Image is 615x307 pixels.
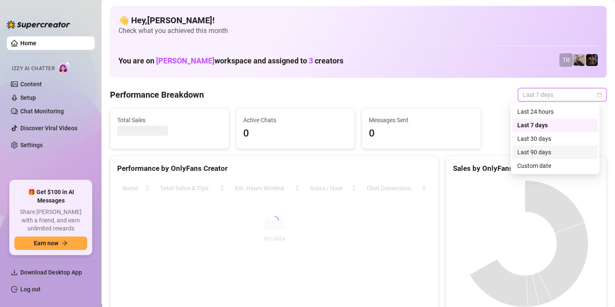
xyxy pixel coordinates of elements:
span: loading [270,216,279,225]
span: Total Sales [117,115,222,125]
span: calendar [597,92,602,97]
a: Home [20,40,36,47]
div: Last 7 days [512,118,598,132]
div: Last 24 hours [517,107,593,116]
div: Last 30 days [517,134,593,143]
span: 0 [243,126,348,142]
span: TR [563,55,570,65]
span: Share [PERSON_NAME] with a friend, and earn unlimited rewards [14,208,87,233]
div: Sales by OnlyFans Creator [453,163,599,174]
div: Performance by OnlyFans Creator [117,163,431,174]
div: Last 90 days [517,148,593,157]
button: Earn nowarrow-right [14,236,87,250]
span: 🎁 Get $100 in AI Messages [14,188,87,205]
span: 3 [309,56,313,65]
span: Messages Sent [369,115,474,125]
span: Earn now [34,240,58,247]
span: Check what you achieved this month [118,26,598,36]
div: Last 90 days [512,145,598,159]
div: Custom date [512,159,598,173]
a: Log out [20,286,41,293]
span: Last 7 days [523,88,601,101]
h4: 👋 Hey, [PERSON_NAME] ! [118,14,598,26]
span: 0 [369,126,474,142]
div: Last 7 days [517,121,593,130]
img: LC [573,54,585,66]
span: download [11,269,18,276]
a: Setup [20,94,36,101]
img: AI Chatter [58,61,71,74]
span: Izzy AI Chatter [12,65,55,73]
span: arrow-right [62,240,68,246]
span: Active Chats [243,115,348,125]
span: [PERSON_NAME] [156,56,214,65]
a: Chat Monitoring [20,108,64,115]
a: Content [20,81,42,88]
a: Discover Viral Videos [20,125,77,132]
h1: You are on workspace and assigned to creators [118,56,343,66]
div: Last 24 hours [512,105,598,118]
h4: Performance Breakdown [110,89,204,101]
div: Custom date [517,161,593,170]
span: Download Desktop App [20,269,82,276]
a: Settings [20,142,43,148]
img: logo-BBDzfeDw.svg [7,20,70,29]
img: Trent [586,54,598,66]
div: Last 30 days [512,132,598,145]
